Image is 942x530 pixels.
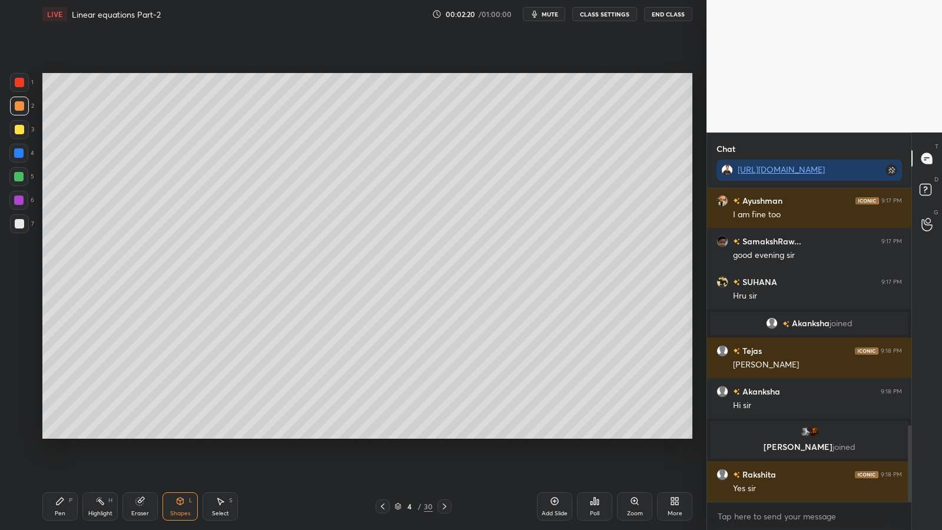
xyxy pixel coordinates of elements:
[740,194,782,207] h6: Ayushman
[717,442,901,452] p: [PERSON_NAME]
[212,511,229,516] div: Select
[627,511,643,516] div: Zoom
[881,388,902,395] div: 9:18 PM
[10,97,34,115] div: 2
[830,319,853,328] span: joined
[808,426,820,438] img: da5ab47967174c93aaffcd85cefaf79c.jpg
[590,511,599,516] div: Poll
[717,345,728,357] img: default.png
[733,279,740,286] img: no-rating-badge.077c3623.svg
[881,197,902,204] div: 9:17 PM
[881,471,902,478] div: 9:18 PM
[935,142,938,151] p: T
[733,483,902,495] div: Yes sir
[10,120,34,139] div: 3
[855,471,878,478] img: iconic-dark.1390631f.png
[424,501,433,512] div: 30
[542,10,558,18] span: mute
[881,238,902,245] div: 9:17 PM
[42,7,67,21] div: LIVE
[707,133,745,164] p: Chat
[740,235,801,247] h6: SamakshRaw...
[644,7,692,21] button: End Class
[10,73,34,92] div: 1
[418,503,422,510] div: /
[740,344,762,357] h6: Tejas
[881,279,902,286] div: 9:17 PM
[10,214,34,233] div: 7
[721,164,733,176] img: 144b345530af4266b4014317b2bf6637.jpg
[55,511,65,516] div: Pen
[668,511,682,516] div: More
[832,441,855,452] span: joined
[733,389,740,395] img: no-rating-badge.077c3623.svg
[733,238,740,245] img: no-rating-badge.077c3623.svg
[572,7,637,21] button: CLASS SETTINGS
[855,197,879,204] img: iconic-dark.1390631f.png
[717,386,728,397] img: default.png
[733,359,902,371] div: [PERSON_NAME]
[881,347,902,355] div: 9:18 PM
[717,276,728,288] img: eb6718ff739240f68fd16de6f07353e2.jpg
[88,511,112,516] div: Highlight
[792,319,830,328] span: Akanksha
[740,385,780,397] h6: Akanksha
[934,175,938,184] p: D
[733,209,902,221] div: I am fine too
[69,498,72,503] div: P
[733,400,902,412] div: Hi sir
[717,236,728,247] img: 39514d1e9c044b7eaa58f338865f3ff3.png
[9,167,34,186] div: 5
[9,191,34,210] div: 6
[170,511,190,516] div: Shapes
[733,198,740,204] img: no-rating-badge.077c3623.svg
[717,195,728,207] img: 935a4eb73b5a49dcbdbc37a32d4136c1.jpg
[740,276,777,288] h6: SUHANA
[108,498,112,503] div: H
[229,498,233,503] div: S
[733,250,902,261] div: good evening sir
[733,348,740,355] img: no-rating-badge.077c3623.svg
[131,511,149,516] div: Eraser
[733,472,740,478] img: no-rating-badge.077c3623.svg
[934,208,938,217] p: G
[740,468,776,481] h6: Rakshita
[738,164,825,175] a: [URL][DOMAIN_NAME]
[523,7,565,21] button: mute
[717,469,728,481] img: default.png
[72,9,161,20] h4: Linear equations Part-2
[542,511,568,516] div: Add Slide
[733,290,902,302] div: Hru sir
[855,347,878,355] img: iconic-dark.1390631f.png
[707,188,911,502] div: grid
[9,144,34,163] div: 4
[800,426,811,438] img: e819fadb50c64f17b0c89d269ad95773.jpg
[404,503,416,510] div: 4
[766,317,778,329] img: default.png
[189,498,193,503] div: L
[782,321,790,327] img: no-rating-badge.077c3623.svg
